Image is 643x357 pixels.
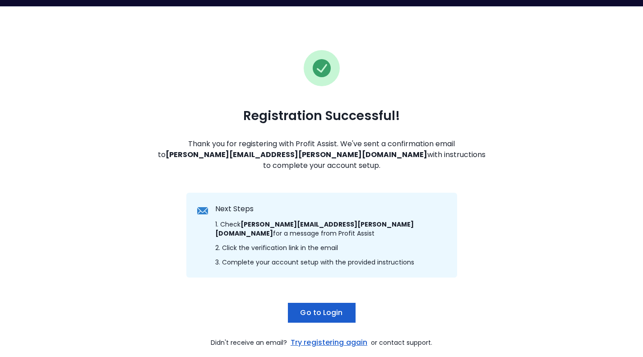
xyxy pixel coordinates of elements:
strong: [PERSON_NAME][EMAIL_ADDRESS][PERSON_NAME][DOMAIN_NAME] [215,220,414,238]
a: Try registering again [289,337,369,348]
span: Registration Successful! [243,108,400,124]
strong: [PERSON_NAME][EMAIL_ADDRESS][PERSON_NAME][DOMAIN_NAME] [166,149,427,160]
span: 1. Check for a message from Profit Assist [215,220,446,238]
span: Go to Login [300,307,342,318]
span: 2. Click the verification link in the email [215,243,338,252]
span: 3. Complete your account setup with the provided instructions [215,258,414,267]
span: Didn't receive an email? or contact support. [211,337,432,348]
span: Next Steps [215,204,254,214]
span: Thank you for registering with Profit Assist. We've sent a confirmation email to with instruction... [156,139,488,171]
button: Go to Login [288,303,356,323]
